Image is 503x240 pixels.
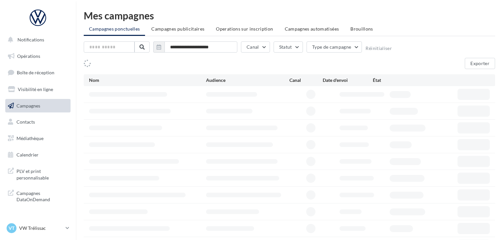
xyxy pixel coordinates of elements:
[373,77,423,84] div: État
[89,77,206,84] div: Nom
[465,58,495,69] button: Exporter
[16,167,68,181] span: PLV et print personnalisable
[366,46,392,51] button: Réinitialiser
[16,103,40,108] span: Campagnes
[241,41,270,53] button: Canal
[4,164,72,183] a: PLV et print personnalisable
[16,152,39,157] span: Calendrier
[19,225,63,231] p: VW Trélissac
[206,77,289,84] div: Audience
[274,41,303,53] button: Statut
[4,83,72,96] a: Visibilité en ligne
[16,135,44,141] span: Médiathèque
[323,77,373,84] div: Date d'envoi
[4,65,72,80] a: Boîte de réception
[4,115,72,129] a: Contacts
[285,26,339,32] span: Campagnes automatisées
[151,26,204,32] span: Campagnes publicitaires
[4,33,69,47] button: Notifications
[289,77,323,84] div: Canal
[17,70,54,75] span: Boîte de réception
[307,41,362,53] button: Type de campagne
[4,148,72,162] a: Calendrier
[16,119,35,125] span: Contacts
[4,132,72,145] a: Médiathèque
[16,189,68,203] span: Campagnes DataOnDemand
[17,53,40,59] span: Opérations
[18,86,53,92] span: Visibilité en ligne
[4,186,72,205] a: Campagnes DataOnDemand
[216,26,273,32] span: Operations sur inscription
[4,49,72,63] a: Opérations
[84,11,495,20] div: Mes campagnes
[5,222,71,234] a: VT VW Trélissac
[350,26,373,32] span: Brouillons
[4,99,72,113] a: Campagnes
[9,225,15,231] span: VT
[17,37,44,42] span: Notifications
